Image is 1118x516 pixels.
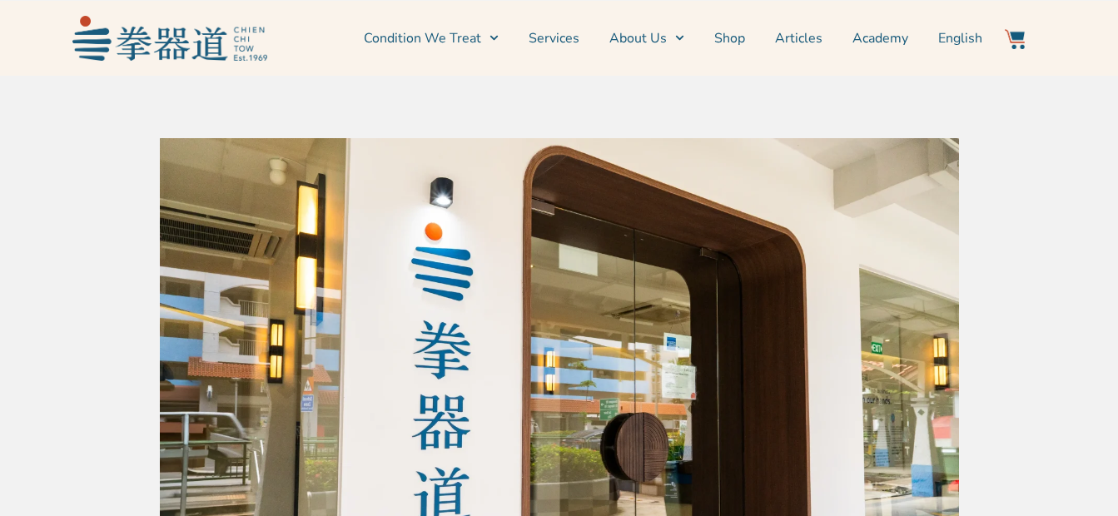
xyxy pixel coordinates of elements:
a: Condition We Treat [364,17,499,59]
a: About Us [609,17,684,59]
span: English [938,28,982,48]
a: Shop [714,17,745,59]
a: Academy [852,17,908,59]
a: Services [529,17,579,59]
a: English [938,17,982,59]
img: Website Icon-03 [1005,29,1025,49]
a: Articles [775,17,822,59]
nav: Menu [276,17,983,59]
